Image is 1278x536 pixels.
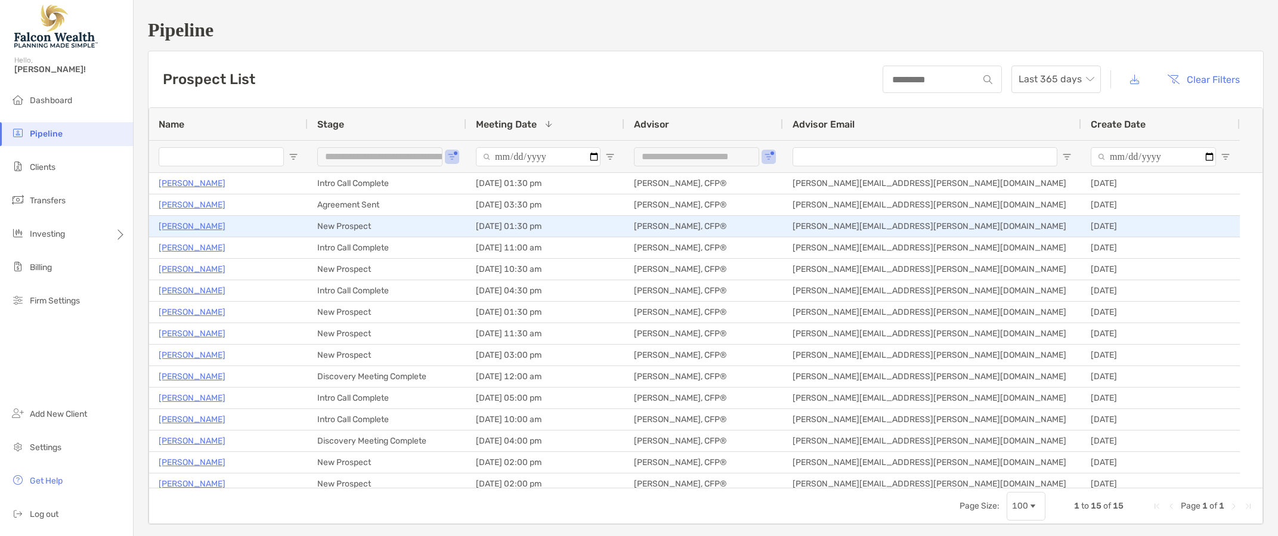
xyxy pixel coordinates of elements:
[159,391,225,405] a: [PERSON_NAME]
[159,147,284,166] input: Name Filter Input
[159,369,225,384] a: [PERSON_NAME]
[624,302,783,323] div: [PERSON_NAME], CFP®
[159,119,184,130] span: Name
[634,119,669,130] span: Advisor
[624,430,783,451] div: [PERSON_NAME], CFP®
[1209,501,1217,511] span: of
[466,173,624,194] div: [DATE] 01:30 pm
[159,433,225,448] a: [PERSON_NAME]
[159,283,225,298] a: [PERSON_NAME]
[308,409,466,430] div: Intro Call Complete
[783,216,1081,237] div: [PERSON_NAME][EMAIL_ADDRESS][PERSON_NAME][DOMAIN_NAME]
[1081,237,1240,258] div: [DATE]
[1081,430,1240,451] div: [DATE]
[1081,501,1089,511] span: to
[1081,302,1240,323] div: [DATE]
[1081,259,1240,280] div: [DATE]
[159,197,225,212] p: [PERSON_NAME]
[30,476,63,486] span: Get Help
[1081,194,1240,215] div: [DATE]
[447,152,457,162] button: Open Filter Menu
[159,455,225,470] p: [PERSON_NAME]
[308,259,466,280] div: New Prospect
[624,366,783,387] div: [PERSON_NAME], CFP®
[159,262,225,277] p: [PERSON_NAME]
[1081,216,1240,237] div: [DATE]
[466,345,624,365] div: [DATE] 03:00 pm
[605,152,615,162] button: Open Filter Menu
[1007,492,1045,520] div: Page Size
[466,409,624,430] div: [DATE] 10:00 am
[308,302,466,323] div: New Prospect
[1081,409,1240,430] div: [DATE]
[308,430,466,451] div: Discovery Meeting Complete
[11,259,25,274] img: billing icon
[30,229,65,239] span: Investing
[30,509,58,519] span: Log out
[11,406,25,420] img: add_new_client icon
[163,71,255,88] h3: Prospect List
[1091,501,1101,511] span: 15
[783,388,1081,408] div: [PERSON_NAME][EMAIL_ADDRESS][PERSON_NAME][DOMAIN_NAME]
[1113,501,1124,511] span: 15
[783,430,1081,451] div: [PERSON_NAME][EMAIL_ADDRESS][PERSON_NAME][DOMAIN_NAME]
[783,237,1081,258] div: [PERSON_NAME][EMAIL_ADDRESS][PERSON_NAME][DOMAIN_NAME]
[466,259,624,280] div: [DATE] 10:30 am
[317,119,344,130] span: Stage
[783,302,1081,323] div: [PERSON_NAME][EMAIL_ADDRESS][PERSON_NAME][DOMAIN_NAME]
[466,388,624,408] div: [DATE] 05:00 pm
[1012,501,1028,511] div: 100
[148,19,1264,41] h1: Pipeline
[1091,147,1216,166] input: Create Date Filter Input
[159,348,225,363] p: [PERSON_NAME]
[308,173,466,194] div: Intro Call Complete
[1181,501,1200,511] span: Page
[11,473,25,487] img: get-help icon
[11,506,25,520] img: logout icon
[466,280,624,301] div: [DATE] 04:30 pm
[159,412,225,427] a: [PERSON_NAME]
[159,305,225,320] a: [PERSON_NAME]
[466,237,624,258] div: [DATE] 11:00 am
[764,152,773,162] button: Open Filter Menu
[624,237,783,258] div: [PERSON_NAME], CFP®
[466,473,624,494] div: [DATE] 02:00 pm
[159,326,225,341] a: [PERSON_NAME]
[308,452,466,473] div: New Prospect
[476,119,537,130] span: Meeting Date
[308,366,466,387] div: Discovery Meeting Complete
[30,196,66,206] span: Transfers
[11,126,25,140] img: pipeline icon
[308,323,466,344] div: New Prospect
[1158,66,1249,92] button: Clear Filters
[11,293,25,307] img: firm-settings icon
[30,296,80,306] span: Firm Settings
[1243,501,1253,511] div: Last Page
[11,159,25,173] img: clients icon
[308,345,466,365] div: New Prospect
[159,219,225,234] p: [PERSON_NAME]
[783,194,1081,215] div: [PERSON_NAME][EMAIL_ADDRESS][PERSON_NAME][DOMAIN_NAME]
[308,473,466,494] div: New Prospect
[11,92,25,107] img: dashboard icon
[159,476,225,491] p: [PERSON_NAME]
[783,345,1081,365] div: [PERSON_NAME][EMAIL_ADDRESS][PERSON_NAME][DOMAIN_NAME]
[466,216,624,237] div: [DATE] 01:30 pm
[308,216,466,237] div: New Prospect
[1019,66,1094,92] span: Last 365 days
[624,345,783,365] div: [PERSON_NAME], CFP®
[466,366,624,387] div: [DATE] 12:00 am
[159,176,225,191] a: [PERSON_NAME]
[1081,173,1240,194] div: [DATE]
[308,237,466,258] div: Intro Call Complete
[1081,473,1240,494] div: [DATE]
[466,430,624,451] div: [DATE] 04:00 pm
[308,280,466,301] div: Intro Call Complete
[11,439,25,454] img: settings icon
[1062,152,1072,162] button: Open Filter Menu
